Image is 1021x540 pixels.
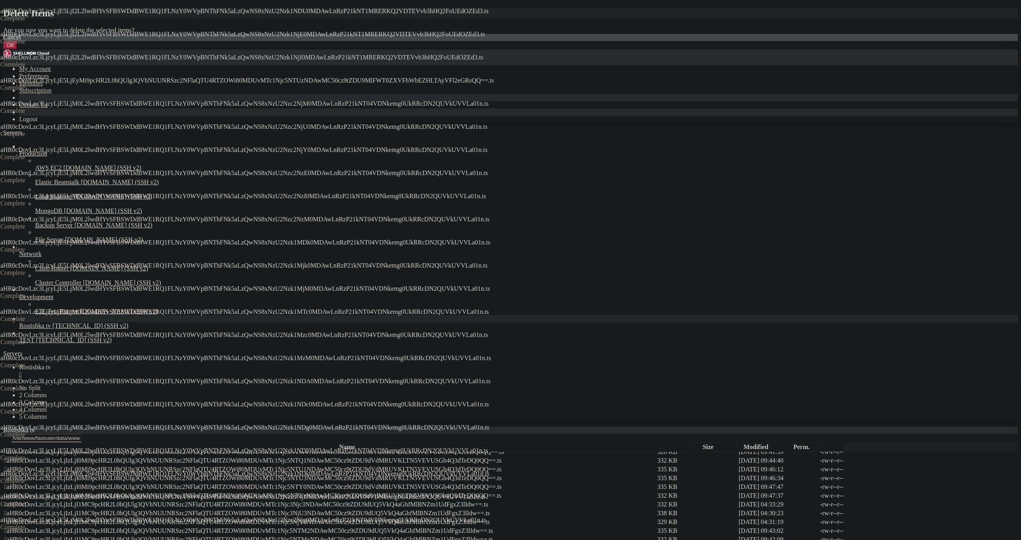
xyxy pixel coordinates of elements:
[0,262,487,269] span: aHR0cDovLzc3LjcyLjE5LjM0L2lwdHYvSFBSWDdBWE1RQ1FLNzY0WVpBNThFNk5aLzQwNS8xNzU2Nzk1Mjk0MDAwLnRzP21kN...
[0,447,488,454] span: aHR0cDovLzc3LjcyLjE5LjM0L2lwdHYvSFBSWDdBWE1RQ1FLNzY0WVpBNThFNk5aLzQwNS8xNzU2Nzk1NDI0MDAwLnRzP21kN...
[0,84,80,91] div: Complete
[0,408,80,415] div: Complete
[0,339,80,346] div: Complete
[0,331,488,338] span: aHR0cDovLzc3LjcyLjE5LjM0L2lwdHYvSFBSWDdBWE1RQ1FLNzY0WVpBNThFNk5aLzQwNS8xNzU2Nzk1Mzc0MDAwLnRzP21kN...
[0,54,483,61] span: aHR0cDovLzc3LjcyLjE5LjI2L2lwdHYvSFBSWDdBWE1RQ1FLNzY0WVpBNThFNk5aLzQwNS8xNzU2Nzk1NjI0MDAwLnRzP21kN...
[0,193,486,199] span: aHR0cDovLzc3LjcyLjE5LjM0L2lwdHYvSFBSWDdBWE1RQ1FLNzY0WVpBNThFNk5aLzQwNS8xNzU2Nzc2NzI0MDAwLnRzP21kN...
[0,516,486,523] span: aHR0cDovLzc3LjcyLjE5LjM0L2lwdHYvSFBSWDdBWE1RQ1FLNzY0WVpBNThFNk5aLzQwNS8xNzU2Nzc2Njg0MDAwLnRzP21kN...
[0,239,490,246] span: aHR0cDovLzc3LjcyLjE5LjM0L2lwdHYvSFBSWDdBWE1RQ1FLNzY0WVpBNThFNk5aLzQwNS8xNzU2Nzk1MDk0MDAwLnRzP21kN...
[0,169,488,176] span: aHR0cDovLzc3LjcyLjE5LjM0L2lwdHYvSFBSWDdBWE1RQ1FLNzY0WVpBNThFNk5aLzQwNS8xNzU2Nzc2NzE0MDAwLnRzP21kN...
[0,285,490,292] span: aHR0cDovLzc3LjcyLjE5LjM0L2lwdHYvSFBSWDdBWE1RQ1FLNzY0WVpBNThFNk5aLzQwNS8xNzU2Nzk1MjM0MDAwLnRzP21kN...
[0,177,80,184] div: Complete
[0,308,489,315] span: aHR0cDovLzc3LjcyLjE5LjM0L2lwdHYvSFBSWDdBWE1RQ1FLNzY0WVpBNThFNk5aLzQwNS8xNzU2Nzk1MTc0MDAwLnRzP21kN...
[0,355,491,361] span: aHR0cDovLzc3LjcyLjE5LjM0L2lwdHYvSFBSWDdBWE1RQ1FLNzY0WVpBNThFNk5aLzQwNS8xNzU2Nzk1MzM0MDAwLnRzP21kN...
[0,107,80,114] div: Complete
[0,292,80,300] div: Complete
[0,31,485,37] span: aHR0cDovLzc3LjcyLjE5LjI2L2lwdHYvSFBSWDdBWE1RQ1FLNzY0WVpBNThFNk5aLzQwNS8xNzU2Nzk1NjE0MDAwLnRzP21kN...
[0,216,490,223] span: aHR0cDovLzc3LjcyLjE5LjM0L2lwdHYvSFBSWDdBWE1RQ1FLNzY0WVpBNThFNk5aLzQwNS8xNzU2Nzc2NzM0MDAwLnRzP21kN...
[0,315,80,323] div: Complete
[0,223,80,230] div: Complete
[0,77,494,84] span: aHR0cDovLzc3LjcyLjE5LjEyMi9pcHR2L0hQUlg3QVhNUUNRSzc2NFlaQTU4RTZOWi80MDUvMTc1Njc5NTUzNDAwMC50cz9tZ...
[0,362,80,369] div: Complete
[0,378,491,384] span: aHR0cDovLzc3LjcyLjE5LjM0L2lwdHYvSFBSWDdBWE1RQ1FLNzY0WVpBNThFNk5aLzQwNS8xNzU2Nzk1NDA0MDAwLnRzP21kN...
[0,8,489,14] span: aHR0cDovLzc3LjcyLjE5LjI2L2lwdHYvSFBSWDdBWE1RQ1FLNzY0WVpBNThFNk5aLzQwNS8xNzU2Nzk1NDU0MDAwLnRzP21kN...
[0,38,80,45] div: Complete
[0,123,487,130] span: aHR0cDovLzc3LjcyLjE5LjM0L2lwdHYvSFBSWDdBWE1RQ1FLNzY0WVpBNThFNk5aLzQwNS8xNzU2Nzc2NjU0MDAwLnRzP21kN...
[0,100,489,107] span: aHR0cDovLzc3LjcyLjE5LjM0L2lwdHYvSFBSWDdBWE1RQ1FLNzY0WVpBNThFNk5aLzQwNS8xNzU2Nzc2NjM0MDAwLnRzP21kN...
[0,246,80,253] div: Complete
[0,385,80,392] div: Complete
[0,200,80,207] div: Complete
[0,493,485,500] span: aHR0cDovLzc3LjcyLjE5LjM0L2lwdHYvSFBSWDdBWE1RQ1FLNzY0WVpBNThFNk5aLzQwNS8xNzU2Nzk1NjI0MDAwLnRzP21kN...
[0,154,80,161] div: Complete
[0,424,489,431] span: aHR0cDovLzc3LjcyLjE5LjM0L2lwdHYvSFBSWDdBWE1RQ1FLNzY0WVpBNThFNk5aLzQwNS8xNzU2Nzk1NDg0MDAwLnRzP21kN...
[0,130,80,138] div: Complete
[0,401,489,408] span: aHR0cDovLzc3LjcyLjE5LjM0L2lwdHYvSFBSWDdBWE1RQ1FLNzY0WVpBNThFNk5aLzQwNS8xNzU2Nzk1NDc0MDAwLnRzP21kN...
[0,501,80,508] div: Complete
[0,15,80,22] div: Complete
[0,524,80,531] div: Complete
[0,431,80,438] div: Complete
[0,269,80,276] div: Complete
[0,454,80,461] div: Complete
[0,470,489,477] span: aHR0cDovLzc3LjcyLjE5LjM0L2lwdHYvSFBSWDdBWE1RQ1FLNzY0WVpBNThFNk5aLzQwNS8xNzU2Nzk1NDk0MDAwLnRzP21kN...
[0,61,80,68] div: Complete
[0,146,487,153] span: aHR0cDovLzc3LjcyLjE5LjM0L2lwdHYvSFBSWDdBWE1RQ1FLNzY0WVpBNThFNk5aLzQwNS8xNzU2Nzc2NjY0MDAwLnRzP21kN...
[0,477,80,485] div: Complete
